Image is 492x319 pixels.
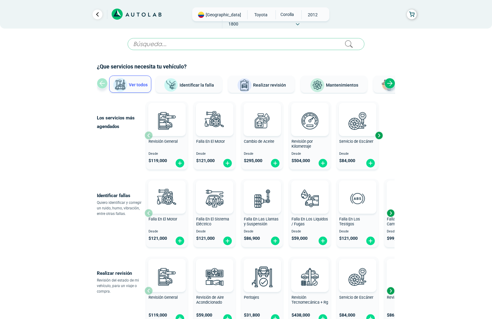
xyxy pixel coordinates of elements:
[128,38,364,50] input: Búsqueda...
[164,78,178,92] img: Identificar la falla
[196,236,215,241] span: $ 121,000
[149,313,167,318] span: $ 119,000
[153,185,180,212] img: diagnostic_engine-v3.svg
[149,158,167,163] span: $ 119,000
[97,114,145,131] p: Los servicios más agendados
[387,313,403,318] span: $ 86,900
[292,230,328,234] span: Desde
[387,217,419,227] span: Falla En La Caja de Cambio
[253,83,286,88] span: Realizar revisión
[244,139,274,144] span: Cambio de Aceite
[387,295,420,300] span: Revisión de Batería
[129,82,148,87] span: Ver todos
[205,104,224,123] img: AD0BCuuxAAAAAElFTkSuQmCC
[97,269,145,278] p: Realizar revisión
[97,63,395,71] h2: ¿Que servicios necesita tu vehículo?
[196,295,224,305] span: Revisión de Aire Acondicionado
[337,101,378,169] button: Servicio de Escáner Desde $84,000
[244,295,259,300] span: Peritajes
[301,182,319,200] img: AD0BCuuxAAAAAElFTkSuQmCC
[244,236,260,241] span: $ 86,900
[146,179,188,247] button: Falla En El Motor Desde $121,000
[97,191,145,200] p: Identificar fallas
[339,295,373,300] span: Servicio de Escáner
[194,179,235,247] button: Falla En El Sistema Eléctrico Desde $121,000
[109,76,151,93] button: Ver todos
[205,260,224,278] img: AD0BCuuxAAAAAElFTkSuQmCC
[244,313,260,318] span: $ 31,800
[339,236,358,241] span: $ 121,000
[175,158,185,168] img: fi_plus-circle2.svg
[344,107,371,134] img: escaner-v3.svg
[156,76,222,93] button: Identificar la falla
[391,185,419,212] img: diagnostic_caja-de-cambios-v3.svg
[391,263,419,290] img: cambio_bateria-v3.svg
[253,104,272,123] img: AD0BCuuxAAAAAElFTkSuQmCC
[270,236,280,246] img: fi_plus-circle2.svg
[318,236,328,246] img: fi_plus-circle2.svg
[93,10,102,19] a: Ir al paso anterior
[248,185,276,212] img: diagnostic_suspension-v3.svg
[380,78,395,93] img: Latonería y Pintura
[348,104,367,123] img: AD0BCuuxAAAAAElFTkSuQmCC
[339,152,376,156] span: Desde
[301,260,319,278] img: AD0BCuuxAAAAAElFTkSuQmCC
[344,263,371,290] img: escaner-v3.svg
[339,217,360,227] span: Falla En Los Testigos
[149,295,178,300] span: Revisión General
[310,78,325,93] img: Mantenimientos
[302,10,323,19] span: 2012
[158,182,176,200] img: AD0BCuuxAAAAAElFTkSuQmCC
[384,78,395,89] div: Next slide
[196,139,225,144] span: Falla En El Motor
[292,236,307,241] span: $ 59,000
[180,82,214,87] span: Identificar la falla
[384,179,426,247] button: Falla En La Caja de Cambio Desde $99,000
[292,139,313,149] span: Revisión por Kilometraje
[196,158,215,163] span: $ 121,000
[149,217,177,221] span: Falla En El Motor
[97,278,145,294] p: Revisión del estado de mi vehículo, para un viaje o compra.
[222,19,244,29] span: 1800
[241,101,283,169] button: Cambio de Aceite Desde $295,000
[374,131,383,140] div: Next slide
[201,107,228,134] img: diagnostic_engine-v3.svg
[296,107,323,134] img: revision_por_kilometraje-v3.svg
[301,104,319,123] img: AD0BCuuxAAAAAElFTkSuQmCC
[228,76,295,93] button: Realizar revisión
[241,179,283,247] button: Falla En Las Llantas y Suspensión Desde $86,900
[292,295,328,305] span: Revisión Tecnomecánica + Rg
[153,263,180,290] img: revision_general-v3.svg
[244,230,280,234] span: Desde
[337,179,378,247] button: Falla En Los Testigos Desde $121,000
[253,260,272,278] img: AD0BCuuxAAAAAElFTkSuQmCC
[244,217,279,227] span: Falla En Las Llantas y Suspensión
[386,208,395,218] div: Next slide
[318,158,328,168] img: fi_plus-circle2.svg
[253,182,272,200] img: AD0BCuuxAAAAAElFTkSuQmCC
[348,260,367,278] img: AD0BCuuxAAAAAElFTkSuQmCC
[292,217,328,227] span: Falla En Los Liquidos / Fugas
[244,158,262,163] span: $ 295,000
[339,313,355,318] span: $ 84,000
[201,185,228,212] img: diagnostic_bombilla-v3.svg
[175,236,185,246] img: fi_plus-circle2.svg
[237,78,252,93] img: Realizar revisión
[276,10,298,19] span: COROLLA
[146,101,188,169] button: Revisión General Desde $119,000
[149,236,167,241] span: $ 121,000
[339,139,373,144] span: Servicio de Escáner
[387,230,423,234] span: Desde
[223,158,232,168] img: fi_plus-circle2.svg
[205,182,224,200] img: AD0BCuuxAAAAAElFTkSuQmCC
[97,200,145,216] p: Quiero identificar y corregir un ruido, humo, vibración, entre otras fallas.
[270,158,280,168] img: fi_plus-circle2.svg
[248,107,276,134] img: cambio_de_aceite-v3.svg
[196,217,229,227] span: Falla En El Sistema Eléctrico
[201,263,228,290] img: aire_acondicionado-v3.svg
[344,185,371,212] img: diagnostic_diagnostic_abs-v3.svg
[386,286,395,295] div: Next slide
[366,236,375,246] img: fi_plus-circle2.svg
[296,185,323,212] img: diagnostic_gota-de-sangre-v3.svg
[250,10,272,19] span: TOYOTA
